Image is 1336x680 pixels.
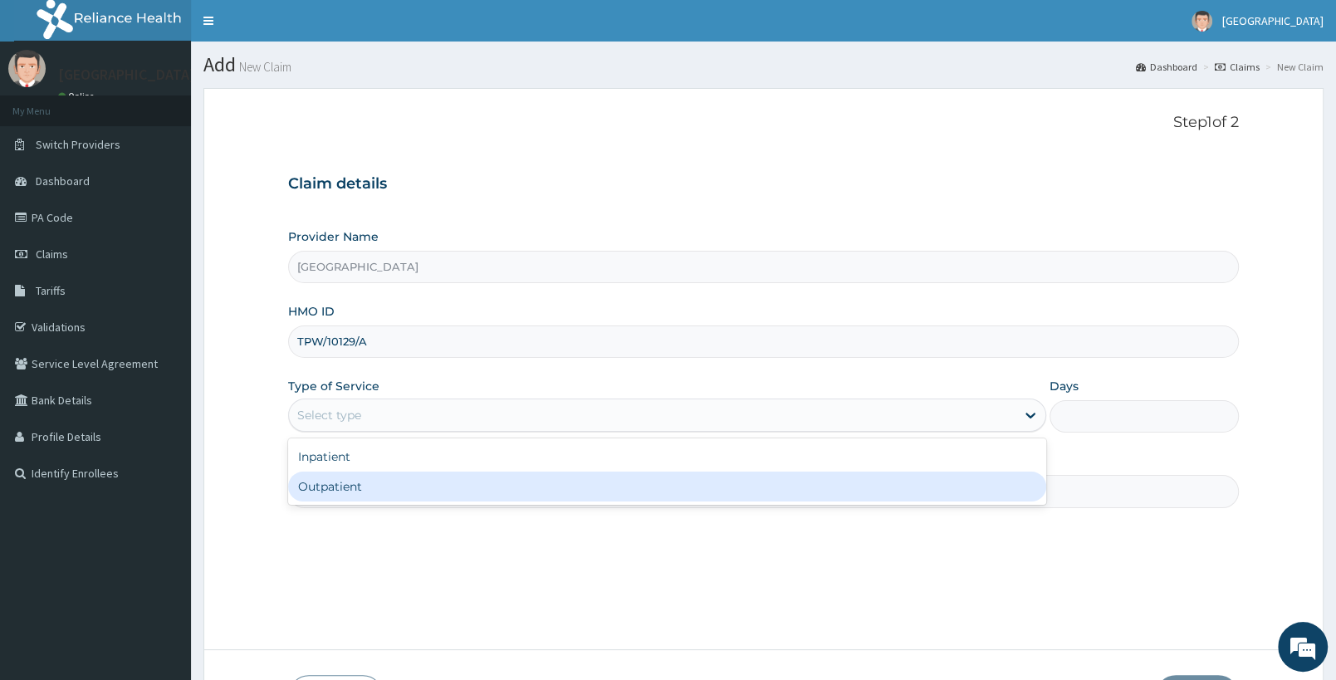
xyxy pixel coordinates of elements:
input: Enter HMO ID [288,325,1239,358]
span: Claims [36,247,68,262]
label: Type of Service [288,378,379,394]
label: Days [1050,378,1079,394]
p: [GEOGRAPHIC_DATA] [58,67,195,82]
label: Provider Name [288,228,379,245]
div: Select type [297,407,361,423]
span: [GEOGRAPHIC_DATA] [1222,13,1324,28]
span: Switch Providers [36,137,120,152]
img: User Image [1192,11,1212,32]
div: Outpatient [288,472,1046,501]
small: New Claim [236,61,291,73]
div: Inpatient [288,442,1046,472]
span: Dashboard [36,174,90,188]
p: Step 1 of 2 [288,114,1239,132]
textarea: Type your message and hit 'Enter' [8,453,316,511]
a: Dashboard [1136,60,1197,74]
h1: Add [203,54,1324,76]
h3: Claim details [288,175,1239,193]
img: d_794563401_company_1708531726252_794563401 [31,83,67,125]
li: New Claim [1261,60,1324,74]
a: Online [58,91,98,102]
img: User Image [8,50,46,87]
label: HMO ID [288,303,335,320]
div: Minimize live chat window [272,8,312,48]
span: Tariffs [36,283,66,298]
a: Claims [1215,60,1260,74]
div: Chat with us now [86,93,279,115]
span: We're online! [96,209,229,377]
